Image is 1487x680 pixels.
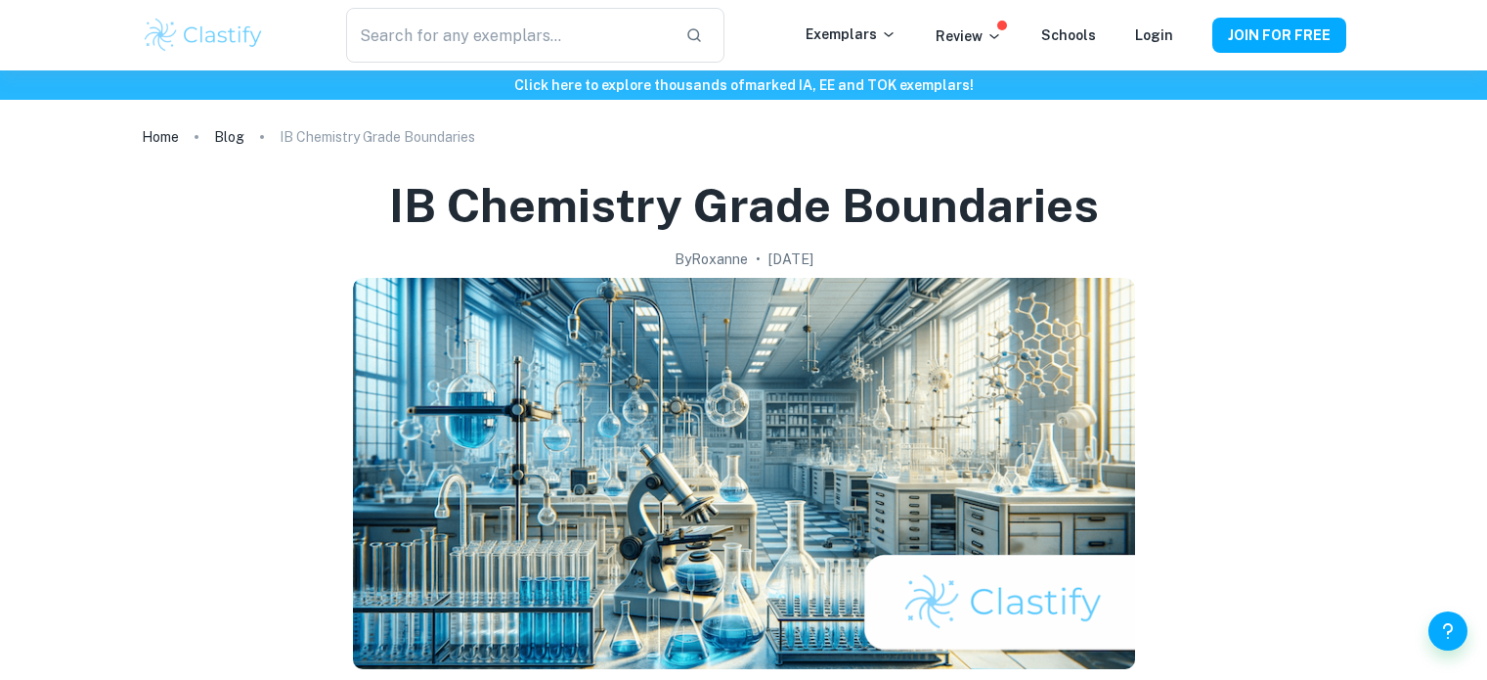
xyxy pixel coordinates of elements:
[280,126,475,148] p: IB Chemistry Grade Boundaries
[346,8,669,63] input: Search for any exemplars...
[142,123,179,151] a: Home
[806,23,897,45] p: Exemplars
[1041,27,1096,43] a: Schools
[756,249,761,270] p: •
[1428,612,1467,651] button: Help and Feedback
[675,249,748,270] h2: By Roxanne
[1135,27,1173,43] a: Login
[142,16,266,55] img: Clastify logo
[936,25,1002,47] p: Review
[389,174,1099,237] h1: IB Chemistry Grade Boundaries
[768,249,813,270] h2: [DATE]
[214,123,244,151] a: Blog
[353,278,1135,669] img: IB Chemistry Grade Boundaries cover image
[4,74,1483,96] h6: Click here to explore thousands of marked IA, EE and TOK exemplars !
[1212,18,1346,53] button: JOIN FOR FREE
